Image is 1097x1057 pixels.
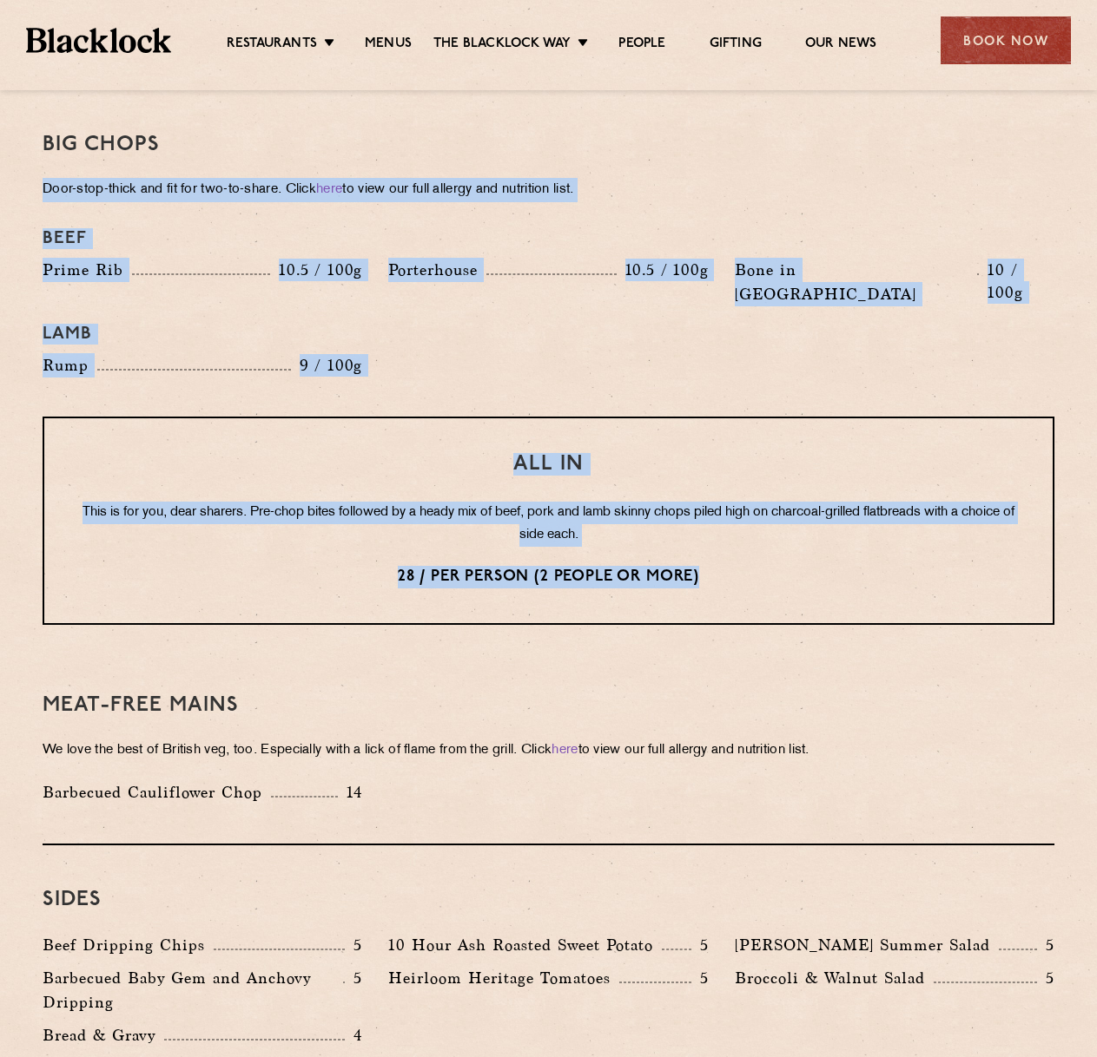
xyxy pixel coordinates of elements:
[43,739,1054,763] p: We love the best of British veg, too. Especially with a lick of flame from the grill. Click to vi...
[291,354,363,377] p: 9 / 100g
[227,36,317,55] a: Restaurants
[941,16,1071,64] div: Book Now
[617,259,709,281] p: 10.5 / 100g
[79,502,1018,547] p: This is for you, dear sharers. Pre-chop bites followed by a heady mix of beef, pork and lamb skin...
[43,1023,164,1047] p: Bread & Gravy
[388,933,662,957] p: 10 Hour Ash Roasted Sweet Potato
[1037,967,1054,989] p: 5
[338,781,363,804] p: 14
[79,566,1018,588] p: 28 / per person (2 people or more)
[43,694,1054,717] h3: Meat-Free mains
[345,967,362,989] p: 5
[43,933,214,957] p: Beef Dripping Chips
[26,28,171,52] img: BL_Textured_Logo-footer-cropped.svg
[979,259,1054,304] p: 10 / 100g
[691,967,709,989] p: 5
[43,889,1054,911] h3: Sides
[43,780,271,804] p: Barbecued Cauliflower Chop
[388,258,486,282] p: Porterhouse
[43,134,1054,156] h3: Big Chops
[710,36,762,55] a: Gifting
[270,259,362,281] p: 10.5 / 100g
[388,966,619,990] p: Heirloom Heritage Tomatoes
[43,258,132,282] p: Prime Rib
[345,934,362,956] p: 5
[735,966,934,990] p: Broccoli & Walnut Salad
[43,228,1054,249] h4: Beef
[805,36,877,55] a: Our News
[316,183,342,196] a: here
[79,453,1018,476] h3: All In
[345,1024,362,1047] p: 4
[43,178,1054,202] p: Door-stop-thick and fit for two-to-share. Click to view our full allergy and nutrition list.
[735,258,978,306] p: Bone in [GEOGRAPHIC_DATA]
[691,934,709,956] p: 5
[1037,934,1054,956] p: 5
[618,36,665,55] a: People
[433,36,571,55] a: The Blacklock Way
[43,353,97,377] p: Rump
[43,324,1054,345] h4: Lamb
[735,933,999,957] p: [PERSON_NAME] Summer Salad
[365,36,412,55] a: Menus
[43,966,343,1014] p: Barbecued Baby Gem and Anchovy Dripping
[552,744,578,757] a: here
